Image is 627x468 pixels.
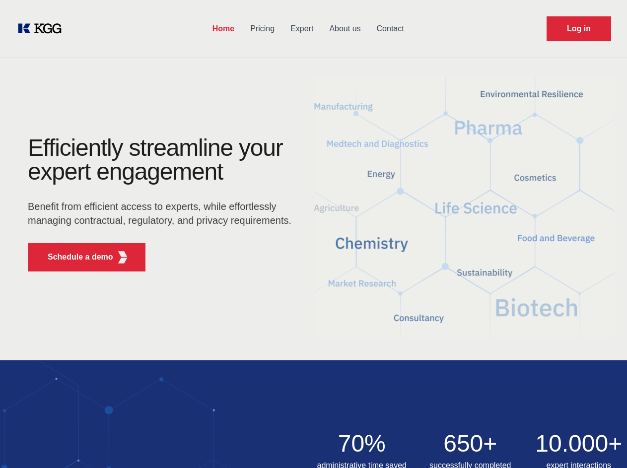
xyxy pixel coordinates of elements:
a: Expert [282,16,321,42]
a: About us [321,16,368,42]
a: Request Demo [547,16,611,41]
h2: 650+ [422,432,519,456]
a: Contact [369,16,412,42]
p: Benefit from efficient access to experts, while effortlessly managing contractual, regulatory, an... [28,200,298,227]
h1: Efficiently streamline your expert engagement [28,136,298,184]
a: Home [205,16,242,42]
img: KGG Fifth Element RED [117,251,129,264]
button: Schedule a demoKGG Fifth Element RED [28,243,145,271]
a: KOL Knowledge Platform: Talk to Key External Experts (KEE) [16,21,70,37]
a: Pricing [242,16,282,42]
p: Schedule a demo [48,251,113,263]
h2: 70% [314,432,411,456]
img: KGG Fifth Element RED [314,65,616,350]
